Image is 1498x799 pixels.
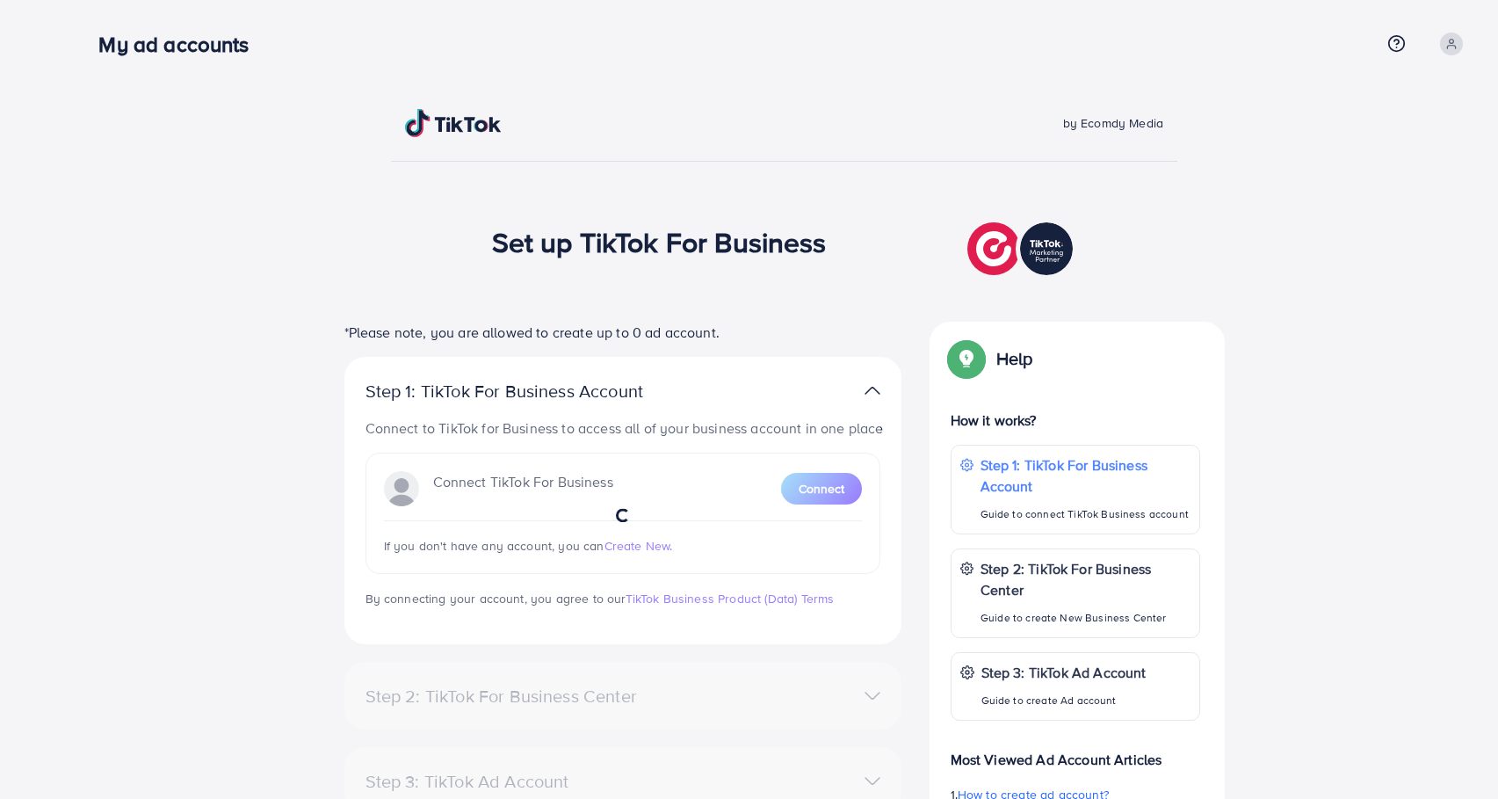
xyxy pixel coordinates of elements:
[981,558,1190,600] p: Step 2: TikTok For Business Center
[405,109,502,137] img: TikTok
[98,32,263,57] h3: My ad accounts
[981,690,1147,711] p: Guide to create Ad account
[344,322,901,343] p: *Please note, you are allowed to create up to 0 ad account.
[981,504,1190,525] p: Guide to connect TikTok Business account
[981,454,1190,497] p: Step 1: TikTok For Business Account
[981,662,1147,683] p: Step 3: TikTok Ad Account
[981,607,1190,628] p: Guide to create New Business Center
[1063,114,1163,132] span: by Ecomdy Media
[365,381,699,402] p: Step 1: TikTok For Business Account
[951,343,982,374] img: Popup guide
[996,348,1033,369] p: Help
[951,735,1200,770] p: Most Viewed Ad Account Articles
[865,378,880,403] img: TikTok partner
[492,225,827,258] h1: Set up TikTok For Business
[967,218,1077,280] img: TikTok partner
[951,410,1200,431] p: How it works?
